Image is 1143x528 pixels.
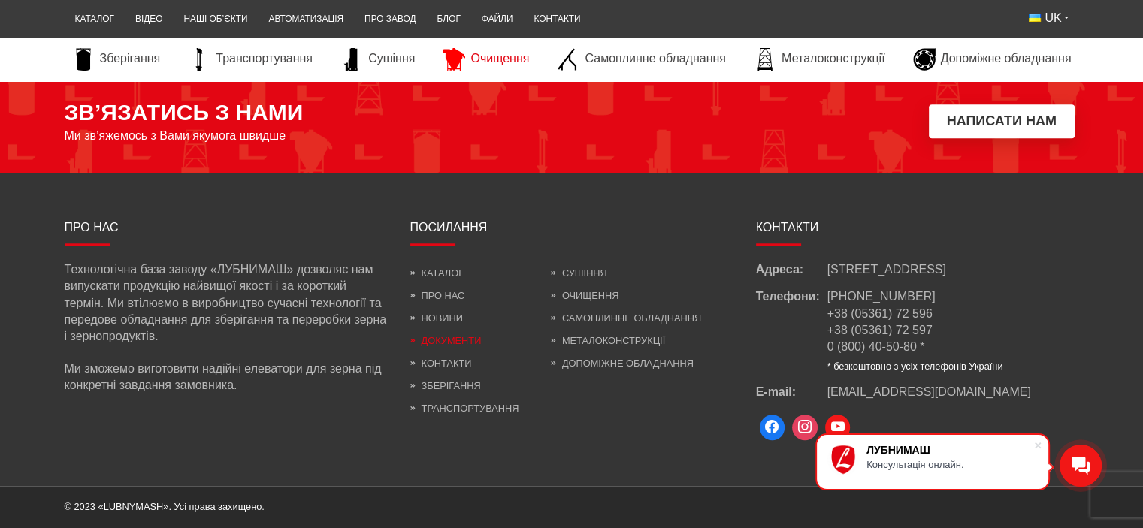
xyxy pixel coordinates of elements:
[410,221,488,234] span: Посилання
[65,5,125,34] a: Каталог
[756,411,789,444] a: Facebook
[65,129,286,143] span: Ми зв’яжемось з Вами якумога швидше
[827,290,936,303] a: [PHONE_NUMBER]
[827,324,933,336] a: +38 (05361) 72 597
[585,50,725,67] span: Самоплинне обладнання
[756,261,827,278] span: Адреса:
[333,48,422,71] a: Сушіння
[426,5,470,34] a: Блог
[929,104,1075,138] button: Написати нам
[827,340,925,353] a: 0 (800) 40-50-80 *
[410,290,465,301] a: Про нас
[1018,5,1078,32] button: UK
[435,48,537,71] a: Очищення
[551,335,665,346] a: Металоконструкції
[65,100,304,125] span: ЗВ’ЯЗАТИСЬ З НАМИ
[866,444,1033,456] div: ЛУБНИМАШ
[173,5,258,34] a: Наші об’єкти
[258,5,354,34] a: Автоматизація
[827,384,1031,400] a: [EMAIL_ADDRESS][DOMAIN_NAME]
[470,50,529,67] span: Очищення
[180,48,320,71] a: Транспортування
[410,358,472,369] a: Контакти
[827,307,933,320] a: +38 (05361) 72 596
[756,288,827,373] span: Телефони:
[354,5,426,34] a: Про завод
[551,290,619,301] a: Очищення
[756,221,819,234] span: Контакти
[941,50,1072,67] span: Допоміжне обладнання
[1029,14,1041,22] img: Українська
[65,501,265,512] span: © 2023 «LUBNYMASH». Усі права захищено.
[65,361,388,394] p: Ми зможемо виготовити надійні елеватори для зерна під конкретні завдання замовника.
[410,312,463,324] a: Новини
[65,48,168,71] a: Зберігання
[100,50,161,67] span: Зберігання
[827,261,946,278] span: [STREET_ADDRESS]
[410,335,482,346] a: Документи
[906,48,1079,71] a: Допоміжне обладнання
[756,384,827,400] span: E-mail:
[551,267,607,279] a: Сушіння
[410,380,481,391] a: Зберігання
[471,5,524,34] a: Файли
[746,48,892,71] a: Металоконструкції
[866,459,1033,470] div: Консультація онлайн.
[65,221,119,234] span: Про нас
[410,267,464,279] a: Каталог
[65,261,388,345] p: Технологічна база заводу «ЛУБНИМАШ» дозволяє нам випускати продукцію найвищої якості і за коротки...
[551,312,701,324] a: Самоплинне обладнання
[551,358,694,369] a: Допоміжне обладнання
[216,50,313,67] span: Транспортування
[125,5,173,34] a: Відео
[782,50,884,67] span: Металоконструкції
[821,411,854,444] a: Youtube
[368,50,415,67] span: Сушіння
[549,48,733,71] a: Самоплинне обладнання
[827,385,1031,398] span: [EMAIL_ADDRESS][DOMAIN_NAME]
[523,5,591,34] a: Контакти
[827,360,1003,373] li: * безкоштовно з усіх телефонів України
[1045,10,1061,26] span: UK
[788,411,821,444] a: Instagram
[410,403,519,414] a: Транспортування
